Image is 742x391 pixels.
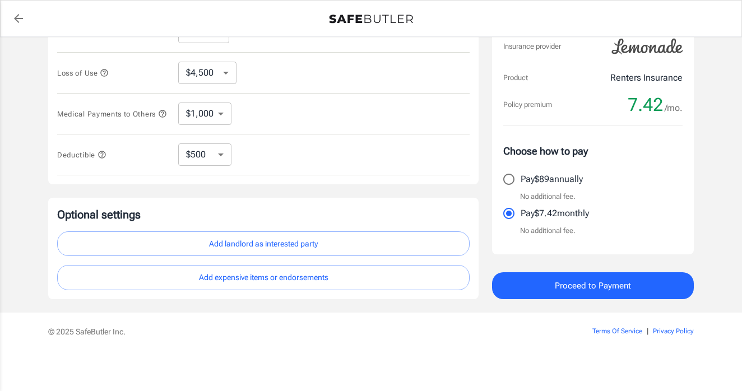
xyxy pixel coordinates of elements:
[628,94,663,116] span: 7.42
[610,71,683,85] p: Renters Insurance
[57,107,167,120] button: Medical Payments to Others
[57,66,109,80] button: Loss of Use
[521,207,589,220] p: Pay $7.42 monthly
[329,15,413,24] img: Back to quotes
[665,100,683,116] span: /mo.
[57,148,106,161] button: Deductible
[653,327,694,335] a: Privacy Policy
[521,173,583,186] p: Pay $89 annually
[520,191,576,202] p: No additional fee.
[605,31,689,62] img: Lemonade
[48,326,529,337] p: © 2025 SafeButler Inc.
[57,151,106,159] span: Deductible
[503,143,683,159] p: Choose how to pay
[492,272,694,299] button: Proceed to Payment
[592,327,642,335] a: Terms Of Service
[647,327,648,335] span: |
[57,207,470,222] p: Optional settings
[503,72,528,83] p: Product
[555,278,631,293] span: Proceed to Payment
[503,99,552,110] p: Policy premium
[57,69,109,77] span: Loss of Use
[520,225,576,236] p: No additional fee.
[57,110,167,118] span: Medical Payments to Others
[7,7,30,30] a: back to quotes
[503,41,561,52] p: Insurance provider
[57,265,470,290] button: Add expensive items or endorsements
[57,231,470,257] button: Add landlord as interested party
